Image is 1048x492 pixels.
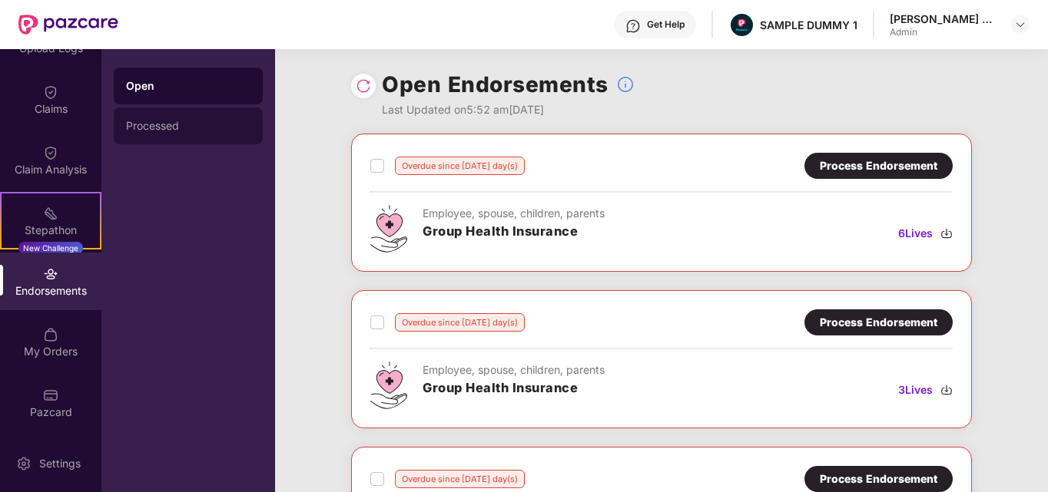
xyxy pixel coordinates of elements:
span: 3 Lives [898,381,933,398]
div: SAMPLE DUMMY 1 [760,18,857,32]
img: Pazcare_Alternative_logo-01-01.png [731,14,753,36]
div: Admin [890,26,997,38]
img: svg+xml;base64,PHN2ZyBpZD0iRG93bmxvYWQtMzJ4MzIiIHhtbG5zPSJodHRwOi8vd3d3LnczLm9yZy8yMDAwL3N2ZyIgd2... [940,227,953,239]
img: New Pazcare Logo [18,15,118,35]
img: svg+xml;base64,PHN2ZyBpZD0iSW5mb18tXzMyeDMyIiBkYXRhLW5hbWU9IkluZm8gLSAzMngzMiIgeG1sbnM9Imh0dHA6Ly... [616,75,635,94]
div: Overdue since [DATE] day(s) [395,157,525,175]
img: svg+xml;base64,PHN2ZyBpZD0iRW5kb3JzZW1lbnRzIiB4bWxucz0iaHR0cDovL3d3dy53My5vcmcvMjAwMC9zdmciIHdpZH... [43,266,58,282]
img: svg+xml;base64,PHN2ZyBpZD0iU2V0dGluZy0yMHgyMCIgeG1sbnM9Imh0dHA6Ly93d3cudzMub3JnLzIwMDAvc3ZnIiB3aW... [16,456,32,471]
h3: Group Health Insurance [423,222,605,242]
div: [PERSON_NAME] K S [890,12,997,26]
img: svg+xml;base64,PHN2ZyBpZD0iTXlfT3JkZXJzIiBkYXRhLW5hbWU9Ik15IE9yZGVycyIgeG1sbnM9Imh0dHA6Ly93d3cudz... [43,327,58,342]
div: New Challenge [18,242,83,254]
div: Overdue since [DATE] day(s) [395,470,525,488]
img: svg+xml;base64,PHN2ZyBpZD0iRHJvcGRvd24tMzJ4MzIiIHhtbG5zPSJodHRwOi8vd3d3LnczLm9yZy8yMDAwL3N2ZyIgd2... [1014,18,1026,31]
h3: Group Health Insurance [423,378,605,398]
img: svg+xml;base64,PHN2ZyBpZD0iQ2xhaW0iIHhtbG5zPSJodHRwOi8vd3d3LnczLm9yZy8yMDAwL3N2ZyIgd2lkdGg9IjIwIi... [43,84,58,100]
div: Last Updated on 5:52 am[DATE] [382,101,635,118]
div: Get Help [647,18,685,31]
div: Open [126,78,250,94]
img: svg+xml;base64,PHN2ZyB4bWxucz0iaHR0cDovL3d3dy53My5vcmcvMjAwMC9zdmciIHdpZHRoPSIyMSIgaGVpZ2h0PSIyMC... [43,206,58,221]
div: Settings [35,456,85,471]
div: Employee, spouse, children, parents [423,362,605,378]
img: svg+xml;base64,PHN2ZyBpZD0iRG93bmxvYWQtMzJ4MzIiIHhtbG5zPSJodHRwOi8vd3d3LnczLm9yZy8yMDAwL3N2ZyIgd2... [940,384,953,396]
div: Process Endorsement [820,314,937,331]
img: svg+xml;base64,PHN2ZyBpZD0iUGF6Y2FyZCIgeG1sbnM9Imh0dHA6Ly93d3cudzMub3JnLzIwMDAvc3ZnIiB3aWR0aD0iMj... [43,388,58,403]
h1: Open Endorsements [382,68,609,101]
div: Stepathon [2,223,100,238]
div: Process Endorsement [820,157,937,174]
img: svg+xml;base64,PHN2ZyB4bWxucz0iaHR0cDovL3d3dy53My5vcmcvMjAwMC9zdmciIHdpZHRoPSI0Ny43MTQiIGhlaWdodD... [370,362,407,409]
img: svg+xml;base64,PHN2ZyBpZD0iQ2xhaW0iIHhtbG5zPSJodHRwOi8vd3d3LnczLm9yZy8yMDAwL3N2ZyIgd2lkdGg9IjIwIi... [43,145,58,160]
img: svg+xml;base64,PHN2ZyB4bWxucz0iaHR0cDovL3d3dy53My5vcmcvMjAwMC9zdmciIHdpZHRoPSI0Ny43MTQiIGhlaWdodD... [370,205,407,253]
img: svg+xml;base64,PHN2ZyBpZD0iSGVscC0zMngzMiIgeG1sbnM9Imh0dHA6Ly93d3cudzMub3JnLzIwMDAvc3ZnIiB3aWR0aD... [625,18,641,34]
div: Overdue since [DATE] day(s) [395,313,525,332]
img: svg+xml;base64,PHN2ZyBpZD0iUmVsb2FkLTMyeDMyIiB4bWxucz0iaHR0cDovL3d3dy53My5vcmcvMjAwMC9zdmciIHdpZH... [356,78,371,94]
div: Process Endorsement [820,471,937,487]
div: Employee, spouse, children, parents [423,205,605,222]
div: Processed [126,120,250,132]
span: 6 Lives [898,225,933,242]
